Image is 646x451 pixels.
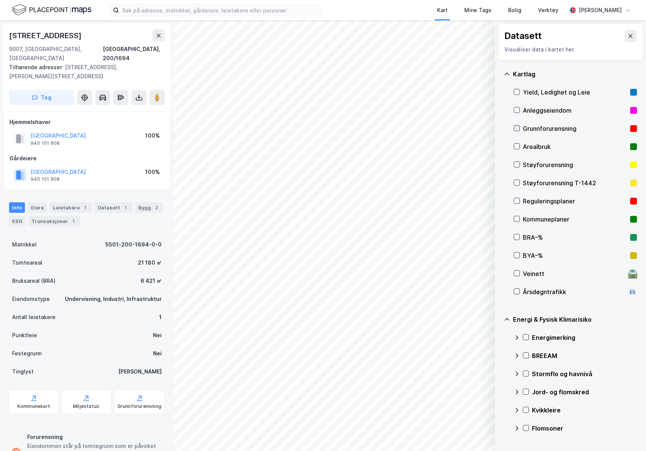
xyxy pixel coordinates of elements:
div: [GEOGRAPHIC_DATA], 200/1694 [103,45,165,63]
div: Antall leietakere [12,313,56,322]
div: Bygg [135,202,163,213]
span: Tilhørende adresser: [9,64,65,70]
div: Støyforurensning [523,160,627,169]
button: Tag [9,90,74,105]
div: Punktleie [12,331,37,340]
div: 9007, [GEOGRAPHIC_DATA], [GEOGRAPHIC_DATA] [9,45,103,63]
div: 6 421 ㎡ [141,276,162,285]
div: 2 [153,204,160,211]
div: Tomteareal [12,258,42,267]
div: Datasett [504,30,542,42]
div: Energimerking [532,333,637,342]
div: Nei [153,349,162,358]
div: Nei [153,331,162,340]
img: logo.f888ab2527a4732fd821a326f86c7f29.svg [12,3,91,17]
div: 940 101 808 [31,140,60,146]
div: Forurensning [27,432,162,442]
div: 5501-200-1694-0-0 [105,240,162,249]
div: Tinglyst [12,367,34,376]
div: Transaksjoner [28,216,80,226]
div: Anleggseiendom [523,106,627,115]
div: Hjemmelshaver [9,118,164,127]
div: BREEAM [532,351,637,360]
div: Kvikkleire [532,406,637,415]
div: 1 [70,217,77,225]
div: Miljøstatus [73,403,99,409]
div: Undervisning, Industri, Infrastruktur [65,294,162,304]
div: ESG [9,216,25,226]
div: Kartlag [513,70,637,79]
iframe: Chat Widget [608,415,646,451]
div: Kommuneplaner [523,215,627,224]
div: [PERSON_NAME] [579,6,622,15]
div: BRA–% [523,233,627,242]
div: Reguleringsplaner [523,197,627,206]
div: Datasett [95,202,132,213]
div: 1 [81,204,89,211]
div: 21 180 ㎡ [138,258,162,267]
div: Kommunekart [17,403,50,409]
div: Eiendomstype [12,294,50,304]
div: Bolig [508,6,521,15]
div: Jord- og flomskred [532,387,637,397]
div: Visualiser data i kartet her. [504,45,637,54]
div: 100% [145,131,160,140]
div: Festegrunn [12,349,42,358]
div: 1 [122,204,129,211]
div: 100% [145,167,160,177]
div: Støyforurensning T-1442 [523,178,627,188]
div: Kontrollprogram for chat [608,415,646,451]
div: [PERSON_NAME] [118,367,162,376]
div: Grunnforurensning [523,124,627,133]
div: 940 101 808 [31,176,60,182]
div: Energi & Fysisk Klimarisiko [513,315,637,324]
div: Kart [437,6,448,15]
div: Bruksareal (BRA) [12,276,56,285]
div: Matrikkel [12,240,37,249]
div: Årsdøgntrafikk [523,287,625,296]
div: [STREET_ADDRESS] [9,29,83,42]
div: Grunnforurensning [117,403,161,409]
div: Stormflo og havnivå [532,369,637,378]
div: Mine Tags [464,6,491,15]
input: Søk på adresse, matrikkel, gårdeiere, leietakere eller personer [119,5,321,16]
div: 🛣️ [627,269,638,279]
div: Gårdeiere [9,154,164,163]
div: 1 [159,313,162,322]
div: BYA–% [523,251,627,260]
div: Arealbruk [523,142,627,151]
div: Eiere [28,202,47,213]
div: Verktøy [538,6,558,15]
div: Flomsoner [532,424,637,433]
div: Veinett [523,269,625,278]
div: [STREET_ADDRESS], [PERSON_NAME][STREET_ADDRESS] [9,63,159,81]
div: Info [9,202,25,213]
div: Leietakere [50,202,92,213]
div: Yield, Ledighet og Leie [523,88,627,97]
